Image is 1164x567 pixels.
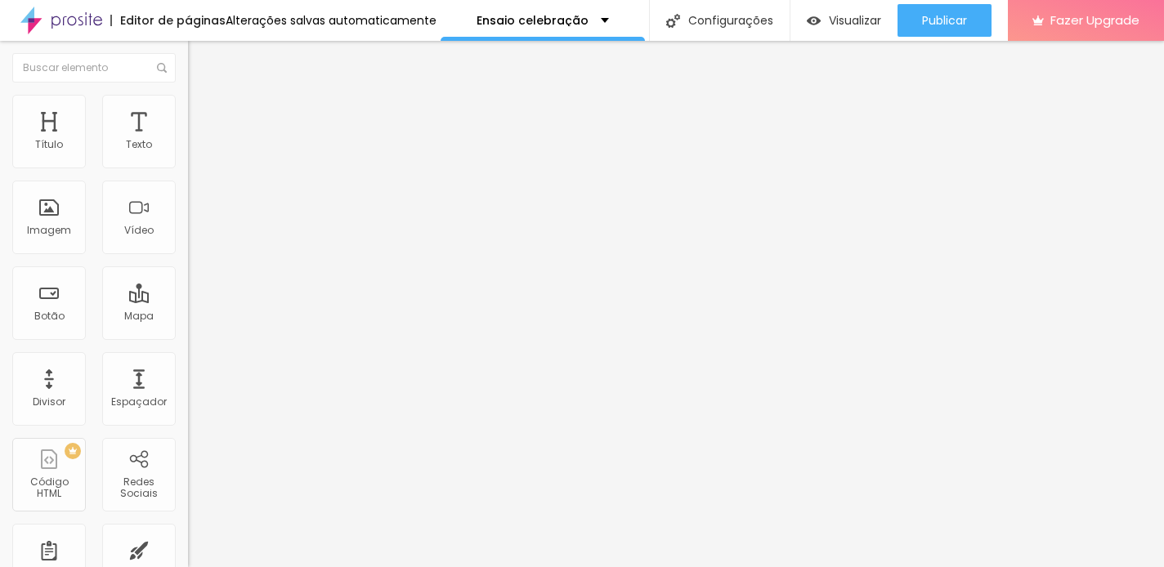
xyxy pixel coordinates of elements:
[188,41,1164,567] iframe: Editor
[666,14,680,28] img: Icone
[27,225,71,236] div: Imagem
[33,396,65,408] div: Divisor
[110,15,226,26] div: Editor de páginas
[34,310,65,322] div: Botão
[124,310,154,322] div: Mapa
[12,53,176,83] input: Buscar elemento
[790,4,898,37] button: Visualizar
[106,476,171,500] div: Redes Sociais
[898,4,992,37] button: Publicar
[126,139,152,150] div: Texto
[922,14,967,27] span: Publicar
[1050,13,1139,27] span: Fazer Upgrade
[226,15,437,26] div: Alterações salvas automaticamente
[157,63,167,73] img: Icone
[829,14,881,27] span: Visualizar
[124,225,154,236] div: Vídeo
[35,139,63,150] div: Título
[111,396,167,408] div: Espaçador
[16,476,81,500] div: Código HTML
[477,15,589,26] p: Ensaio celebração
[807,14,821,28] img: view-1.svg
